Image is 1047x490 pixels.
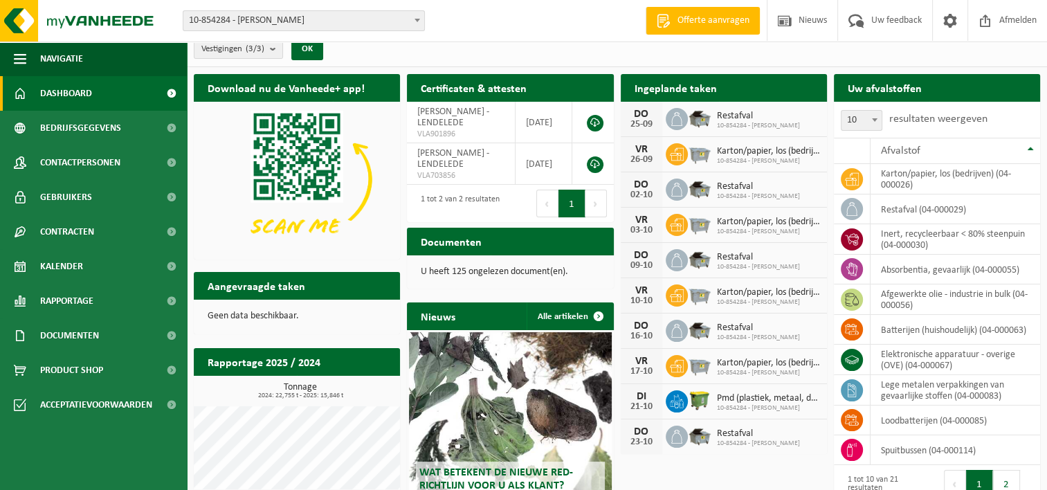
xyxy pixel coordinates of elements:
[183,10,425,31] span: 10-854284 - ELIA LENDELEDE - LENDELEDE
[628,226,655,235] div: 03-10
[40,76,92,111] span: Dashboard
[717,393,820,404] span: Pmd (plastiek, metaal, drankkartons) (bedrijven)
[628,320,655,332] div: DO
[628,402,655,412] div: 21-10
[717,428,800,439] span: Restafval
[834,74,936,101] h2: Uw afvalstoffen
[717,111,800,122] span: Restafval
[628,356,655,367] div: VR
[40,284,93,318] span: Rapportage
[417,107,489,128] span: [PERSON_NAME] - LENDELEDE
[417,129,504,140] span: VLA901896
[527,302,612,330] a: Alle artikelen
[628,179,655,190] div: DO
[40,42,83,76] span: Navigatie
[40,249,83,284] span: Kalender
[871,406,1040,435] td: loodbatterijen (04-000085)
[717,181,800,192] span: Restafval
[628,367,655,376] div: 17-10
[841,111,882,130] span: 10
[688,388,711,412] img: WB-1100-HPE-GN-50
[194,272,319,299] h2: Aangevraagde taken
[871,284,1040,315] td: afgewerkte olie - industrie in bulk (04-000056)
[246,44,264,53] count: (3/3)
[40,111,121,145] span: Bedrijfsgegevens
[291,38,323,60] button: OK
[871,315,1040,345] td: batterijen (huishoudelijk) (04-000063)
[421,267,599,277] p: U heeft 125 ongelezen document(en).
[717,192,800,201] span: 10-854284 - [PERSON_NAME]
[871,194,1040,224] td: restafval (04-000029)
[628,109,655,120] div: DO
[201,392,400,399] span: 2024: 22,755 t - 2025: 15,846 t
[628,250,655,261] div: DO
[621,74,731,101] h2: Ingeplande taken
[688,141,711,165] img: WB-2500-GAL-GY-01
[516,143,573,185] td: [DATE]
[628,261,655,271] div: 09-10
[585,190,607,217] button: Next
[628,391,655,402] div: DI
[688,353,711,376] img: WB-2500-GAL-GY-01
[558,190,585,217] button: 1
[40,353,103,388] span: Product Shop
[646,7,760,35] a: Offerte aanvragen
[40,180,92,215] span: Gebruikers
[297,375,399,403] a: Bekijk rapportage
[717,217,820,228] span: Karton/papier, los (bedrijven)
[414,188,500,219] div: 1 tot 2 van 2 resultaten
[717,146,820,157] span: Karton/papier, los (bedrijven)
[717,334,800,342] span: 10-854284 - [PERSON_NAME]
[688,176,711,200] img: WB-5000-GAL-GY-01
[871,164,1040,194] td: karton/papier, los (bedrijven) (04-000026)
[208,311,386,321] p: Geen data beschikbaar.
[628,190,655,200] div: 02-10
[407,74,540,101] h2: Certificaten & attesten
[688,106,711,129] img: WB-5000-GAL-GY-01
[628,285,655,296] div: VR
[40,388,152,422] span: Acceptatievoorwaarden
[688,247,711,271] img: WB-5000-GAL-GY-01
[871,435,1040,465] td: spuitbussen (04-000114)
[628,426,655,437] div: DO
[628,437,655,447] div: 23-10
[417,170,504,181] span: VLA703856
[871,255,1040,284] td: absorbentia, gevaarlijk (04-000055)
[881,145,920,156] span: Afvalstof
[194,102,400,257] img: Download de VHEPlus App
[717,228,820,236] span: 10-854284 - [PERSON_NAME]
[717,157,820,165] span: 10-854284 - [PERSON_NAME]
[628,215,655,226] div: VR
[628,144,655,155] div: VR
[201,383,400,399] h3: Tonnage
[688,318,711,341] img: WB-5000-GAL-GY-01
[688,282,711,306] img: WB-2500-GAL-GY-01
[717,404,820,412] span: 10-854284 - [PERSON_NAME]
[717,252,800,263] span: Restafval
[717,369,820,377] span: 10-854284 - [PERSON_NAME]
[628,296,655,306] div: 10-10
[889,114,987,125] label: resultaten weergeven
[417,148,489,170] span: [PERSON_NAME] - LENDELEDE
[40,215,94,249] span: Contracten
[871,345,1040,375] td: elektronische apparatuur - overige (OVE) (04-000067)
[407,228,495,255] h2: Documenten
[194,74,379,101] h2: Download nu de Vanheede+ app!
[871,375,1040,406] td: lege metalen verpakkingen van gevaarlijke stoffen (04-000083)
[516,102,573,143] td: [DATE]
[536,190,558,217] button: Previous
[194,38,283,59] button: Vestigingen(3/3)
[717,122,800,130] span: 10-854284 - [PERSON_NAME]
[40,145,120,180] span: Contactpersonen
[628,120,655,129] div: 25-09
[183,11,424,30] span: 10-854284 - ELIA LENDELEDE - LENDELEDE
[717,439,800,448] span: 10-854284 - [PERSON_NAME]
[40,318,99,353] span: Documenten
[841,110,882,131] span: 10
[628,155,655,165] div: 26-09
[674,14,753,28] span: Offerte aanvragen
[717,323,800,334] span: Restafval
[717,358,820,369] span: Karton/papier, los (bedrijven)
[717,263,800,271] span: 10-854284 - [PERSON_NAME]
[201,39,264,60] span: Vestigingen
